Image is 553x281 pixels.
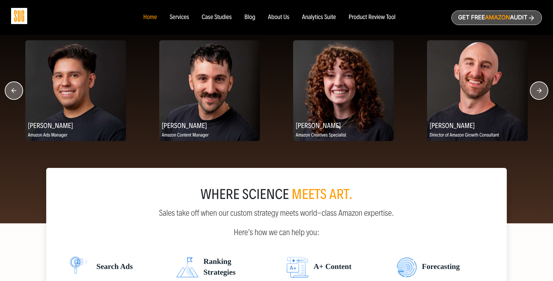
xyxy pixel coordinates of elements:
a: Home [143,14,157,21]
a: Product Review Tool [349,14,395,21]
img: Search ads [286,256,309,278]
p: Sales take off when our custom strategy meets world-class Amazon expertise. [61,208,492,218]
p: Amazon Content Manager [159,131,260,139]
img: Anna Butts, Amazon Creatives Specialist [293,40,394,141]
img: Search ads [66,256,91,278]
a: Blog [244,14,255,21]
h2: [PERSON_NAME] [25,119,126,131]
a: Services [170,14,189,21]
p: Here’s how we can help you: [61,223,492,237]
img: Search ads [176,256,198,278]
h2: [PERSON_NAME] [427,119,528,131]
a: Case Studies [202,14,232,21]
span: Forecasting [417,256,460,278]
div: where science [61,188,492,201]
img: David Allen, Director of Amazon Growth Consultant [427,40,528,141]
span: Ranking Strategies [198,256,236,278]
img: Patrick DeRiso, II, Amazon Content Manager [159,40,260,141]
h2: [PERSON_NAME] [293,119,394,131]
span: A+ Content [309,256,352,278]
p: Amazon Creatives Specialist [293,131,394,139]
h2: [PERSON_NAME] [159,119,260,131]
span: Amazon [485,14,510,21]
p: Director of Amazon Growth Consultant [427,131,528,139]
a: About Us [268,14,290,21]
p: Amazon Ads Manager [25,131,126,139]
span: Search Ads [91,256,133,278]
img: Search ads [397,256,417,278]
a: Get freeAmazonAudit [451,10,542,25]
a: Analytics Suite [302,14,336,21]
img: Victor Farfan Baltazar, Amazon Ads Manager [25,40,126,141]
img: Sug [11,8,27,24]
span: meets art. [292,186,353,203]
